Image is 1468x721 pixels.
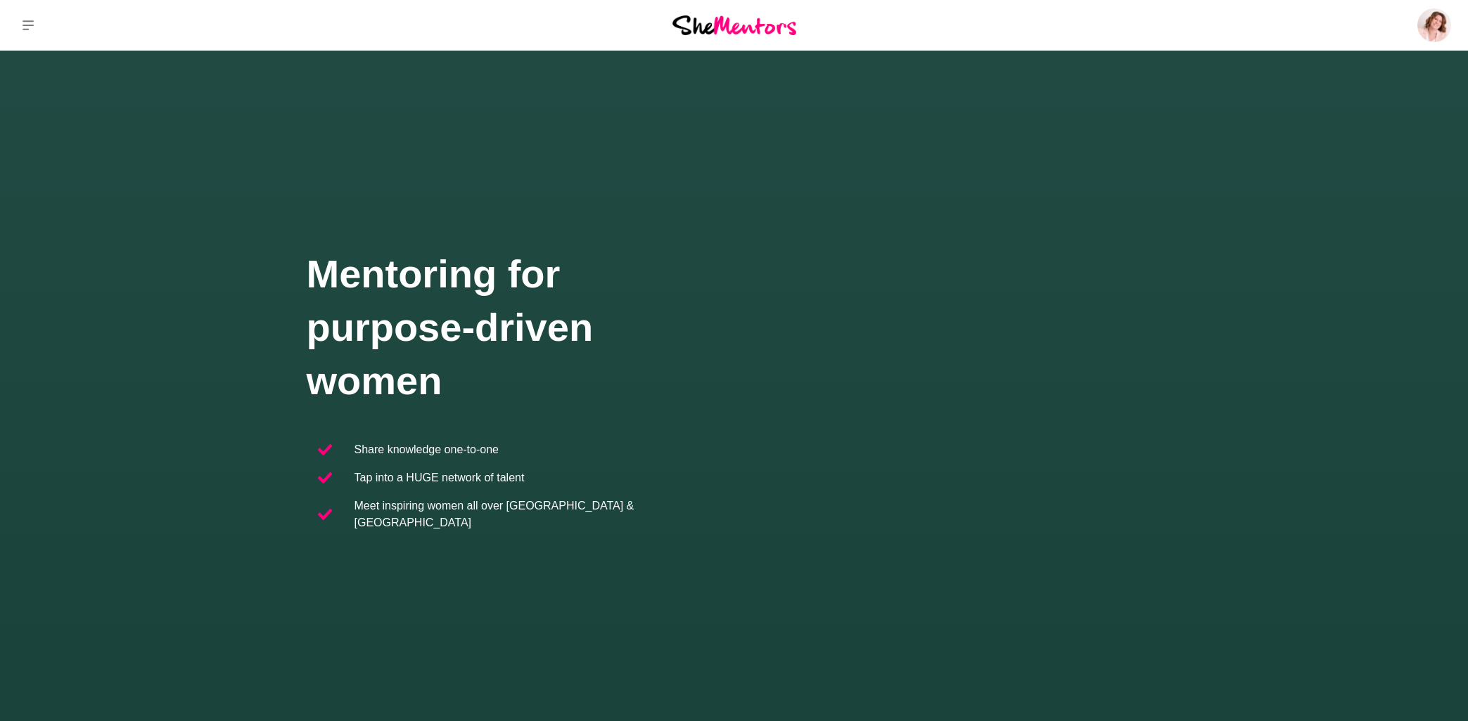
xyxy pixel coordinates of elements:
p: Share knowledge one-to-one [355,441,499,458]
img: She Mentors Logo [672,15,796,34]
p: Tap into a HUGE network of talent [355,469,525,486]
img: Amanda Greenman [1417,8,1451,42]
p: Meet inspiring women all over [GEOGRAPHIC_DATA] & [GEOGRAPHIC_DATA] [355,498,723,531]
h1: Mentoring for purpose-driven women [307,247,734,408]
